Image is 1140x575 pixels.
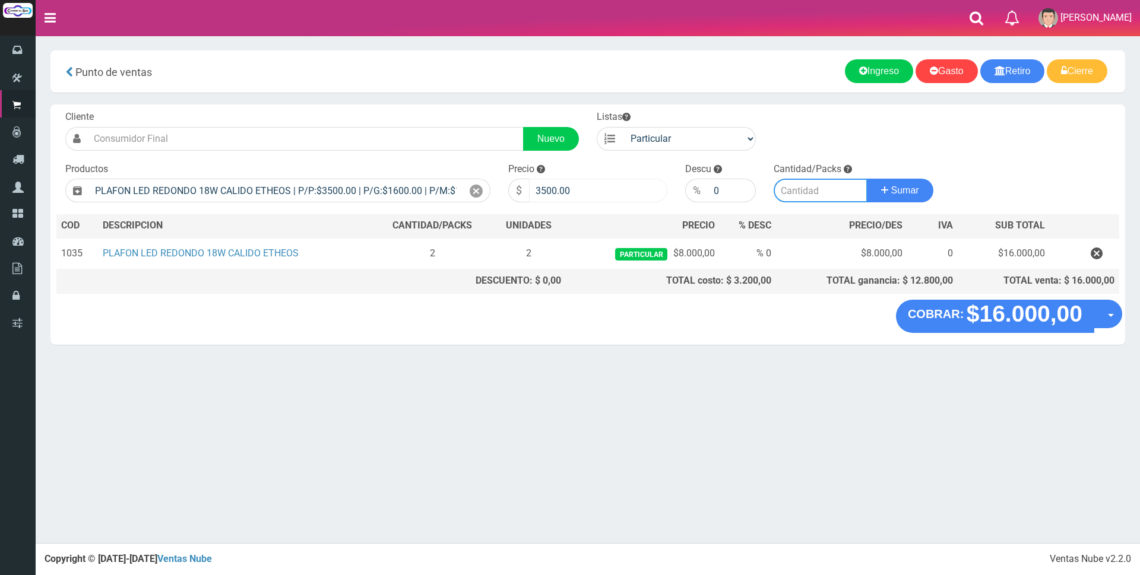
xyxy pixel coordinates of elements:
[938,220,953,231] span: IVA
[774,179,867,202] input: Cantidad
[1060,12,1132,23] span: [PERSON_NAME]
[88,127,524,151] input: Consumidor Final
[566,238,720,269] td: $8.000,00
[56,238,98,269] td: 1035
[98,214,373,238] th: DES
[492,214,565,238] th: UNIDADES
[75,66,152,78] span: Punto de ventas
[896,300,1094,333] button: COBRAR: $16.000,00
[720,238,776,269] td: % 0
[1050,552,1131,566] div: Ventas Nube v2.2.0
[373,238,492,269] td: 2
[907,238,958,269] td: 0
[65,163,108,176] label: Productos
[776,238,907,269] td: $8.000,00
[508,179,529,202] div: $
[508,163,534,176] label: Precio
[685,163,711,176] label: Descu
[373,214,492,238] th: CANTIDAD/PACKS
[45,553,212,564] strong: Copyright © [DATE]-[DATE]
[685,179,708,202] div: %
[908,307,964,320] strong: COBRAR:
[739,220,771,231] span: % DESC
[962,274,1114,288] div: TOTAL venta: $ 16.000,00
[845,59,913,83] a: Ingreso
[615,248,667,261] span: Particular
[523,127,579,151] a: Nuevo
[708,179,756,202] input: 000
[89,179,463,202] input: Introduzca el nombre del producto
[103,247,299,259] a: PLAFON LED REDONDO 18W CALIDO ETHEOS
[867,179,933,202] button: Sumar
[958,238,1049,269] td: $16.000,00
[1047,59,1107,83] a: Cierre
[56,214,98,238] th: COD
[378,274,561,288] div: DESCUENTO: $ 0,00
[682,219,715,233] span: PRECIO
[597,110,631,124] label: Listas
[529,179,667,202] input: 000
[781,274,953,288] div: TOTAL ganancia: $ 12.800,00
[3,3,33,18] img: Logo grande
[995,219,1045,233] span: SUB TOTAL
[891,185,919,195] span: Sumar
[774,163,841,176] label: Cantidad/Packs
[916,59,978,83] a: Gasto
[980,59,1045,83] a: Retiro
[849,220,902,231] span: PRECIO/DES
[65,110,94,124] label: Cliente
[120,220,163,231] span: CRIPCION
[492,238,565,269] td: 2
[1038,8,1058,28] img: User Image
[571,274,771,288] div: TOTAL costo: $ 3.200,00
[967,301,1082,326] strong: $16.000,00
[157,553,212,564] a: Ventas Nube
